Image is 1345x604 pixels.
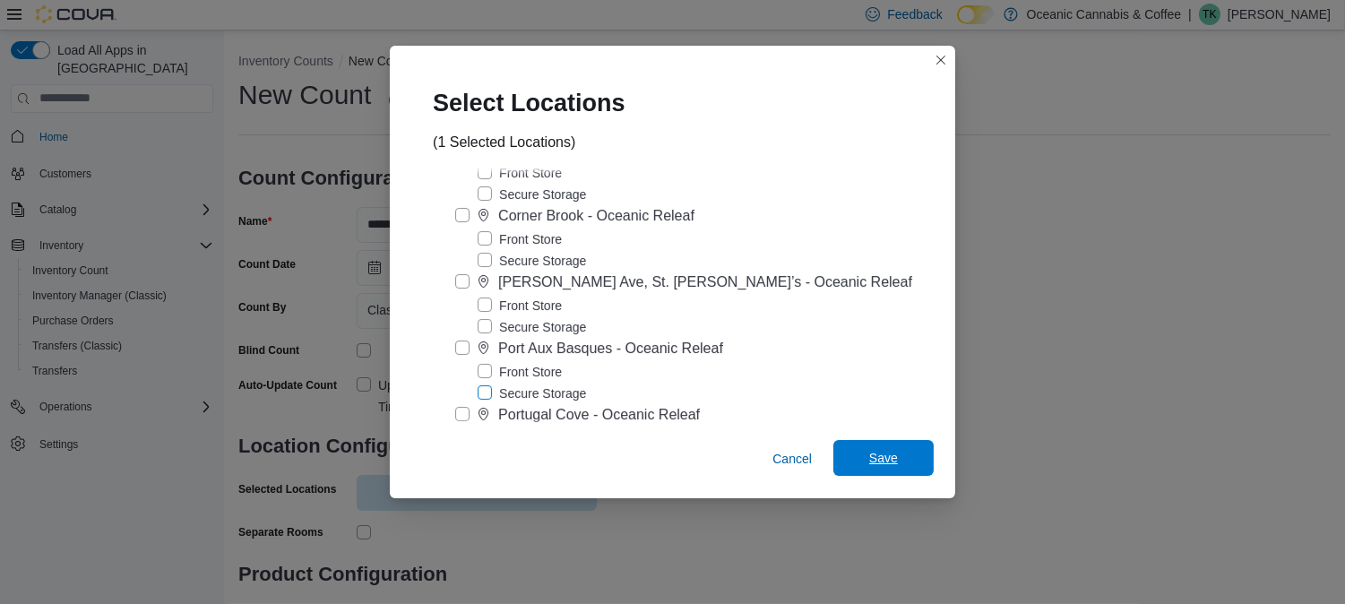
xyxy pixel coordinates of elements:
[765,441,819,477] button: Cancel
[478,295,562,316] label: Front Store
[478,250,586,272] label: Secure Storage
[498,272,912,293] div: [PERSON_NAME] Ave, St. [PERSON_NAME]’s - Oceanic Releaf
[478,316,586,338] label: Secure Storage
[498,205,694,227] div: Corner Brook - Oceanic Releaf
[478,361,562,383] label: Front Store
[478,383,586,404] label: Secure Storage
[498,338,723,359] div: Port Aux Basques - Oceanic Releaf
[433,132,575,153] div: (1 Selected Locations)
[478,184,586,205] label: Secure Storage
[772,450,812,468] span: Cancel
[498,404,700,426] div: Portugal Cove - Oceanic Releaf
[930,49,952,71] button: Closes this modal window
[833,440,934,476] button: Save
[478,162,562,184] label: Front Store
[411,67,661,132] div: Select Locations
[869,449,898,467] span: Save
[478,229,562,250] label: Front Store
